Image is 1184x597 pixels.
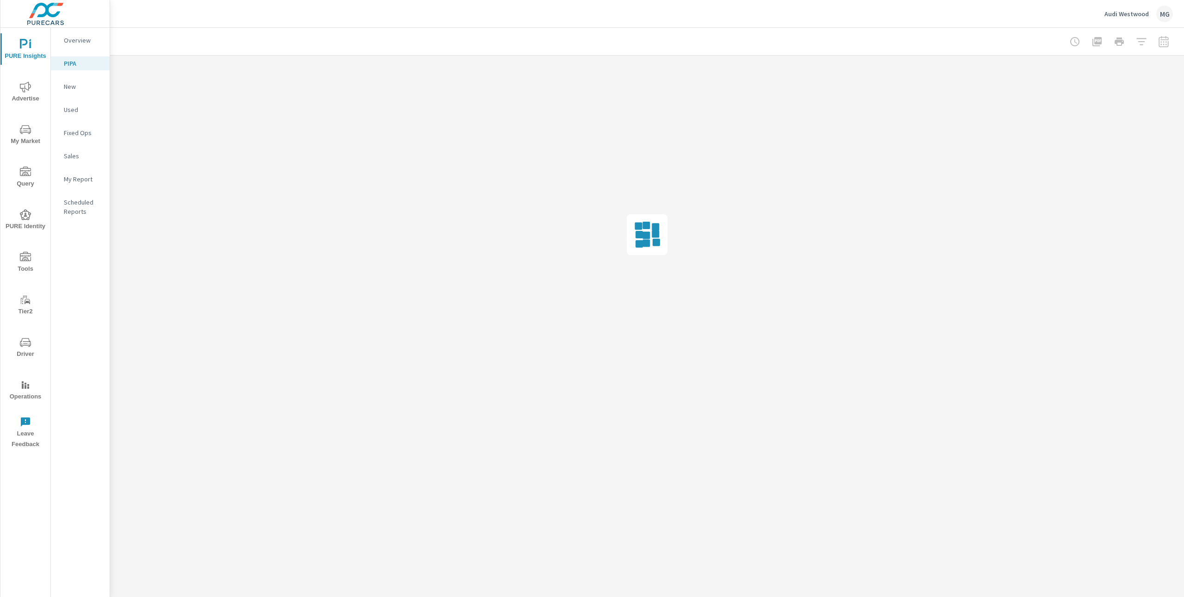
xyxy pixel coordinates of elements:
span: Tools [3,252,48,274]
p: New [64,82,102,91]
span: Operations [3,379,48,402]
div: Scheduled Reports [51,195,110,218]
span: Query [3,167,48,189]
div: PIPA [51,56,110,70]
div: MG [1156,6,1173,22]
p: Sales [64,151,102,161]
p: Used [64,105,102,114]
span: Leave Feedback [3,417,48,450]
div: nav menu [0,28,50,454]
div: Fixed Ops [51,126,110,140]
p: PIPA [64,59,102,68]
div: New [51,80,110,93]
span: Advertise [3,81,48,104]
span: PURE Identity [3,209,48,232]
div: My Report [51,172,110,186]
p: My Report [64,174,102,184]
p: Audi Westwood [1104,10,1149,18]
span: Tier2 [3,294,48,317]
p: Scheduled Reports [64,198,102,216]
div: Sales [51,149,110,163]
span: PURE Insights [3,39,48,62]
div: Used [51,103,110,117]
p: Fixed Ops [64,128,102,137]
span: Driver [3,337,48,360]
div: Overview [51,33,110,47]
span: My Market [3,124,48,147]
p: Overview [64,36,102,45]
